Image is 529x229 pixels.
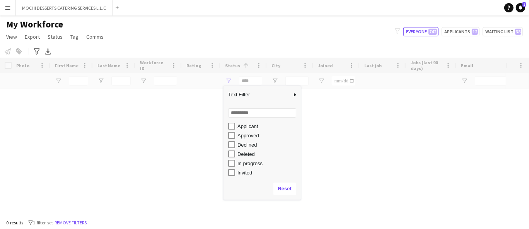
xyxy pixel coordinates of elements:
[83,32,107,42] a: Comms
[53,219,88,227] button: Remove filters
[224,103,301,205] div: Filter List
[44,32,66,42] a: Status
[442,27,480,36] button: Applicants12
[237,161,299,166] div: In progress
[228,108,296,118] input: Search filter values
[86,33,104,40] span: Comms
[6,33,17,40] span: View
[33,220,53,226] span: 1 filter set
[224,86,301,200] div: Column Filter
[237,123,299,129] div: Applicant
[522,2,526,7] span: 2
[67,32,82,42] a: Tag
[237,151,299,157] div: Deleted
[237,142,299,148] div: Declined
[472,29,478,35] span: 12
[32,47,41,56] app-action-btn: Advanced filters
[273,183,296,195] button: Reset
[3,32,20,42] a: View
[22,32,43,42] a: Export
[16,0,113,15] button: MOCHI DESSERTS CATERING SERVICES L.L.C
[483,27,523,36] button: Waiting list38
[515,29,521,35] span: 38
[428,29,437,35] span: 742
[70,33,78,40] span: Tag
[237,133,299,138] div: Approved
[6,19,63,30] span: My Workforce
[403,27,439,36] button: Everyone742
[224,88,292,101] span: Text Filter
[25,33,40,40] span: Export
[516,3,525,12] a: 2
[43,47,53,56] app-action-btn: Export XLSX
[48,33,63,40] span: Status
[237,170,299,176] div: Invited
